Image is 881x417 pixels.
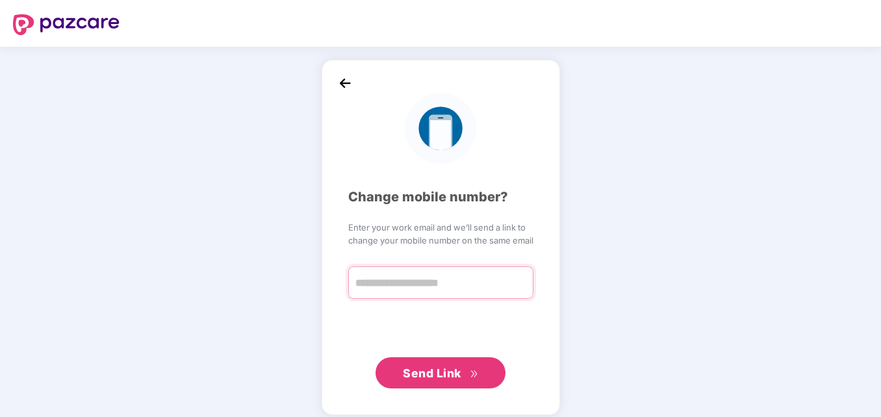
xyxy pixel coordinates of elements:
[348,234,533,247] span: change your mobile number on the same email
[13,14,120,35] img: logo
[335,73,355,93] img: back_icon
[405,93,476,164] img: logo
[470,370,478,378] span: double-right
[403,366,461,380] span: Send Link
[348,187,533,207] div: Change mobile number?
[376,357,505,388] button: Send Linkdouble-right
[348,221,533,234] span: Enter your work email and we’ll send a link to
